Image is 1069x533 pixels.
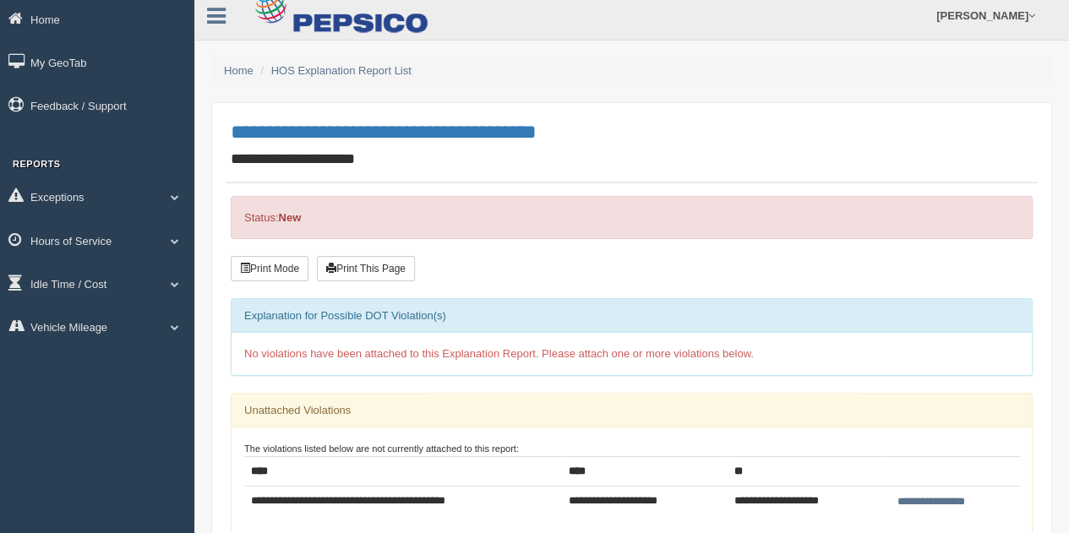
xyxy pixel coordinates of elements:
[278,211,301,224] strong: New
[317,256,415,281] button: Print This Page
[231,256,308,281] button: Print Mode
[232,299,1032,333] div: Explanation for Possible DOT Violation(s)
[244,443,519,454] small: The violations listed below are not currently attached to this report:
[271,64,412,77] a: HOS Explanation Report List
[232,394,1032,427] div: Unattached Violations
[224,64,254,77] a: Home
[231,196,1033,239] div: Status:
[244,347,754,360] span: No violations have been attached to this Explanation Report. Please attach one or more violations...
